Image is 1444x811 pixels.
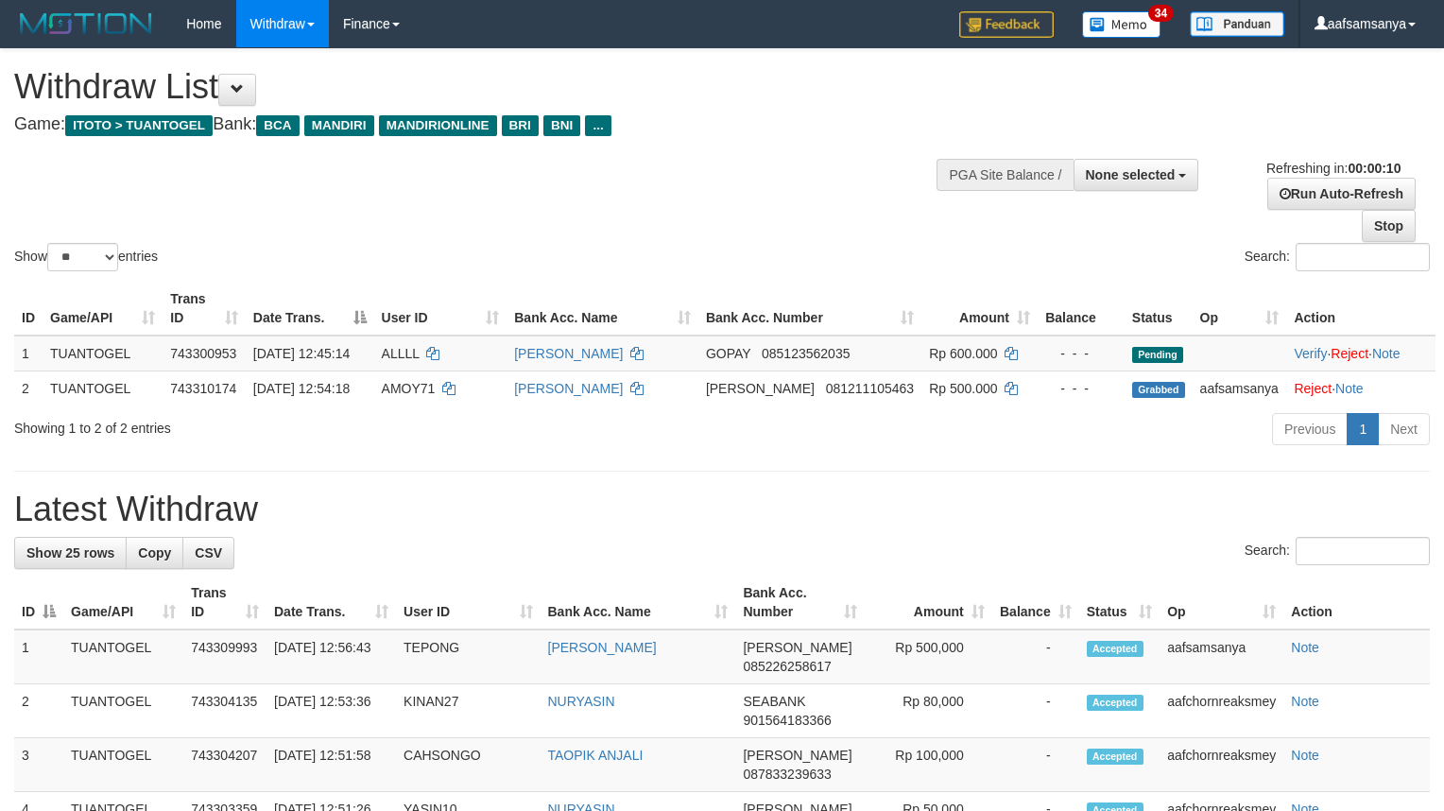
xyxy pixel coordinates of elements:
img: Feedback.jpg [959,11,1054,38]
td: 2 [14,371,43,405]
span: Copy [138,545,171,561]
span: [DATE] 12:45:14 [253,346,350,361]
label: Search: [1245,537,1430,565]
td: TUANTOGEL [63,684,183,738]
a: Note [1335,381,1364,396]
th: Action [1283,576,1430,630]
a: Copy [126,537,183,569]
td: 1 [14,336,43,371]
span: Accepted [1087,641,1143,657]
th: Bank Acc. Number: activate to sort column ascending [698,282,921,336]
input: Search: [1296,537,1430,565]
td: aafchornreaksmey [1160,738,1283,792]
span: ITOTO > TUANTOGEL [65,115,213,136]
td: 2 [14,684,63,738]
td: 3 [14,738,63,792]
td: TEPONG [396,630,540,684]
th: Op: activate to sort column ascending [1160,576,1283,630]
a: Show 25 rows [14,537,127,569]
a: Verify [1294,346,1327,361]
label: Search: [1245,243,1430,271]
span: 34 [1148,5,1174,22]
span: Show 25 rows [26,545,114,561]
input: Search: [1296,243,1430,271]
h4: Game: Bank: [14,115,944,134]
th: Date Trans.: activate to sort column descending [246,282,374,336]
span: ALLLL [382,346,420,361]
span: Accepted [1087,695,1143,711]
th: Balance: activate to sort column ascending [992,576,1079,630]
span: BNI [543,115,580,136]
span: Copy 087833239633 to clipboard [743,767,831,782]
a: NURYASIN [548,694,615,709]
td: CAHSONGO [396,738,540,792]
a: Reject [1294,381,1332,396]
td: 1 [14,630,63,684]
span: Copy 081211105463 to clipboard [826,381,914,396]
h1: Latest Withdraw [14,491,1430,528]
th: Date Trans.: activate to sort column ascending [266,576,396,630]
th: User ID: activate to sort column ascending [374,282,507,336]
td: - [992,630,1079,684]
th: Trans ID: activate to sort column ascending [183,576,266,630]
span: [DATE] 12:54:18 [253,381,350,396]
th: Bank Acc. Name: activate to sort column ascending [541,576,736,630]
td: - [992,684,1079,738]
a: CSV [182,537,234,569]
span: Copy 085123562035 to clipboard [762,346,850,361]
span: CSV [195,545,222,561]
a: Stop [1362,210,1416,242]
img: MOTION_logo.png [14,9,158,38]
span: Accepted [1087,749,1143,765]
img: panduan.png [1190,11,1284,37]
strong: 00:00:10 [1348,161,1401,176]
td: aafsamsanya [1160,630,1283,684]
span: 743310174 [170,381,236,396]
th: Game/API: activate to sort column ascending [63,576,183,630]
span: Copy 901564183366 to clipboard [743,713,831,728]
span: Grabbed [1132,382,1185,398]
a: Note [1291,748,1319,763]
th: ID [14,282,43,336]
span: [PERSON_NAME] [743,748,851,763]
a: TAOPIK ANJALI [548,748,644,763]
span: Rp 600.000 [929,346,997,361]
td: [DATE] 12:56:43 [266,630,396,684]
td: - [992,738,1079,792]
a: Previous [1272,413,1348,445]
button: None selected [1074,159,1199,191]
div: Showing 1 to 2 of 2 entries [14,411,588,438]
td: Rp 80,000 [865,684,992,738]
span: MANDIRI [304,115,374,136]
div: - - - [1045,379,1117,398]
a: 1 [1347,413,1379,445]
th: Game/API: activate to sort column ascending [43,282,163,336]
h1: Withdraw List [14,68,944,106]
span: [PERSON_NAME] [743,640,851,655]
select: Showentries [47,243,118,271]
th: Balance [1038,282,1125,336]
td: TUANTOGEL [63,630,183,684]
td: 743309993 [183,630,266,684]
td: 743304207 [183,738,266,792]
td: aafchornreaksmey [1160,684,1283,738]
th: ID: activate to sort column descending [14,576,63,630]
span: GOPAY [706,346,750,361]
div: PGA Site Balance / [937,159,1073,191]
span: BCA [256,115,299,136]
th: Amount: activate to sort column ascending [865,576,992,630]
span: Copy 085226258617 to clipboard [743,659,831,674]
td: · [1286,371,1435,405]
td: aafsamsanya [1193,371,1287,405]
span: [PERSON_NAME] [706,381,815,396]
td: · · [1286,336,1435,371]
a: [PERSON_NAME] [548,640,657,655]
td: TUANTOGEL [63,738,183,792]
a: Next [1378,413,1430,445]
td: TUANTOGEL [43,336,163,371]
td: [DATE] 12:53:36 [266,684,396,738]
td: KINAN27 [396,684,540,738]
a: Reject [1331,346,1368,361]
span: AMOY71 [382,381,436,396]
a: Note [1372,346,1401,361]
